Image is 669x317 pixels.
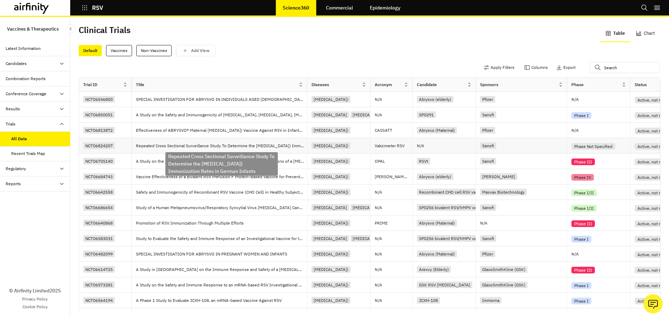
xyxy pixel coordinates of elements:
[311,142,350,149] div: [MEDICAL_DATA])
[635,82,647,88] div: Status
[311,96,350,103] div: [MEDICAL_DATA])
[417,235,488,242] div: SP0256 bivalent RSV/hMPV vaccine
[600,25,630,42] button: Table
[375,97,382,102] p: N/A
[375,190,382,194] p: N/A
[136,266,307,273] p: A Study in [GEOGRAPHIC_DATA] on the Immune Response and Safety of a [MEDICAL_DATA]) Older Adults ...
[311,251,350,257] div: [MEDICAL_DATA])
[83,111,115,118] div: NCT06850051
[480,297,501,304] div: Immorna
[136,127,307,134] p: Effectiveness of ABRYSVO® Maternal [MEDICAL_DATA]) Vaccine Against RSV in Infants in [GEOGRAPHIC_...
[556,62,576,73] button: Export
[630,25,661,42] button: Chart
[311,82,329,88] div: Diseases
[83,82,97,88] div: Trial ID
[83,142,115,149] div: NCT06824207
[136,158,307,165] p: A Study on the Immunogenicity and Safety of 3 Different Dose Concentrations of a [MEDICAL_DATA] i...
[6,91,46,97] div: Conference Coverage
[375,267,382,272] p: N/A
[484,62,514,73] button: Apply Filters
[480,221,487,225] p: N/A
[480,111,496,118] div: Sanofi
[417,282,472,288] div: GSK RSV [MEDICAL_DATA]
[417,297,440,304] div: JCXH-108
[136,297,284,304] p: A Phase 1 Study to Evaluate JCXH-108, an mRNA-based Vaccine Against RSV
[417,173,453,180] div: Abrysvo (elderly)
[311,204,349,211] div: [MEDICAL_DATA]
[136,111,307,118] p: A Study on the Safety and Immunogenicity of [MEDICAL_DATA], [MEDICAL_DATA], [MEDICAL_DATA] and Pa...
[136,282,307,289] p: A Study on the Safety and Immune Response to an mRNA-based RSV Investigational Vaccine in Healthy...
[571,220,595,227] div: Phase III
[79,45,102,56] div: Default
[480,142,496,149] div: Sanofi
[375,142,412,149] p: Vakzimeter RSV
[7,22,59,35] p: Vaccines & Therapeutics
[571,267,595,273] div: Phase III
[480,235,496,242] div: Sanofi
[6,181,21,187] div: Reports
[83,173,115,180] div: NCT06684743
[79,25,131,35] h2: Clinical Trials
[375,283,382,287] p: N/A
[136,82,144,88] div: Title
[480,82,498,88] div: Sponsors
[417,220,457,226] div: Abrysvo (Maternal)
[571,282,591,289] div: Phase I
[106,45,132,56] div: Vaccines
[480,127,495,134] div: Pfizer
[83,297,115,304] div: NCT06564194
[571,252,579,256] p: N/A
[6,76,46,82] div: Combination Reports
[571,143,615,150] div: Phase Not Specified
[417,251,457,257] div: Abrysvo (Maternal)
[571,97,579,102] p: N/A
[176,45,216,56] button: save changes
[480,96,495,103] div: Pfizer
[375,252,382,256] p: N/A
[6,121,15,127] div: Trials
[571,174,594,181] div: Phase IV
[83,127,115,134] div: NCT06813872
[641,2,648,14] button: Search
[590,62,660,73] input: Search
[417,144,424,148] p: N/A
[571,298,591,304] div: Phase I
[83,96,115,103] div: NCT06546800
[83,158,115,164] div: NCT06705140
[571,112,591,119] div: Phase I
[136,173,307,180] p: Vaccine Effectiveness of a Bivalent RSV Prefusion F Protein-Based Vaccine for Preventing RSV Hosp...
[571,205,597,212] div: Phase I/II
[136,235,307,242] p: Study to Evaluate the Safety and Immune Response of an Investigational Vaccine for the Prevention...
[83,220,115,226] div: NCT06640868
[311,111,349,118] div: [MEDICAL_DATA]
[311,266,350,273] div: [MEDICAL_DATA])
[136,204,307,211] p: Study of a Human Metapneumovirus/Respiratory Syncytial Virus [MEDICAL_DATA] Candidate Encapsulate...
[136,45,172,56] div: Non-Vaccines
[83,204,115,211] div: NCT06686654
[375,127,412,134] p: CASSATT
[480,158,496,164] div: Sanofi
[417,82,437,88] div: Candidate
[417,111,436,118] div: SP0291
[571,82,584,88] div: Phase
[375,173,412,180] p: [PERSON_NAME]-RSV
[417,96,453,103] div: Abrysvo (elderly)
[350,111,402,118] div: [MEDICAL_DATA] virus 3
[417,204,488,211] div: SP0256 bivalent RSV/hMPV vaccine
[571,189,597,196] div: Phase I/II
[417,266,451,273] div: Arexvy (Elderly)
[563,65,576,70] p: Export
[350,235,389,242] div: [MEDICAL_DATA])
[480,189,527,195] div: Maxvax Biotechnology
[83,266,115,273] div: NCT06614725
[22,304,48,310] a: Cookie Policy
[83,235,115,242] div: NCT06583031
[480,173,517,180] div: [PERSON_NAME]
[6,166,26,172] div: Regulatory
[11,150,45,157] div: Recent Trials Map
[350,204,389,211] div: [MEDICAL_DATA])
[417,127,457,134] div: Abrysvo (Maternal)
[375,298,382,303] p: N/A
[417,189,506,195] div: Recombinant CHO cell RSV vaccine (Maxvax)
[6,106,20,112] div: Results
